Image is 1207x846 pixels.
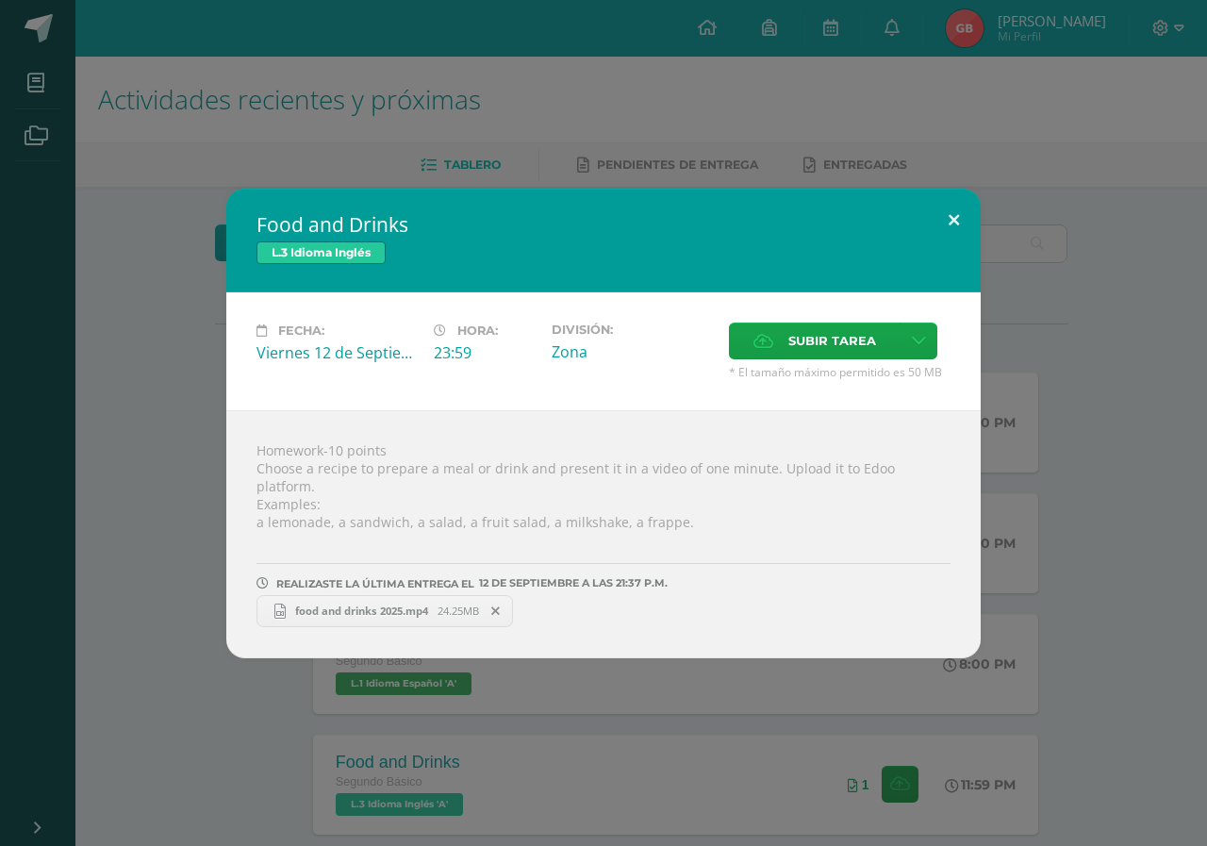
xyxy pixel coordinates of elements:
[480,601,512,622] span: Remover entrega
[276,577,474,590] span: REALIZASTE LA ÚLTIMA ENTREGA EL
[788,323,876,358] span: Subir tarea
[226,410,981,658] div: Homework-10 points Choose a recipe to prepare a meal or drink and present it in a video of one mi...
[256,211,951,238] h2: Food and Drinks
[434,342,537,363] div: 23:59
[552,323,714,337] label: División:
[256,595,513,627] a: food and drinks 2025.mp4 24.25MB
[278,323,324,338] span: Fecha:
[552,341,714,362] div: Zona
[256,241,386,264] span: L.3 Idioma Inglés
[256,342,419,363] div: Viernes 12 de Septiembre
[457,323,498,338] span: Hora:
[729,364,951,380] span: * El tamaño máximo permitido es 50 MB
[927,189,981,253] button: Close (Esc)
[438,604,479,618] span: 24.25MB
[286,604,438,618] span: food and drinks 2025.mp4
[474,583,668,584] span: 12 DE septiembre A LAS 21:37 P.M.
